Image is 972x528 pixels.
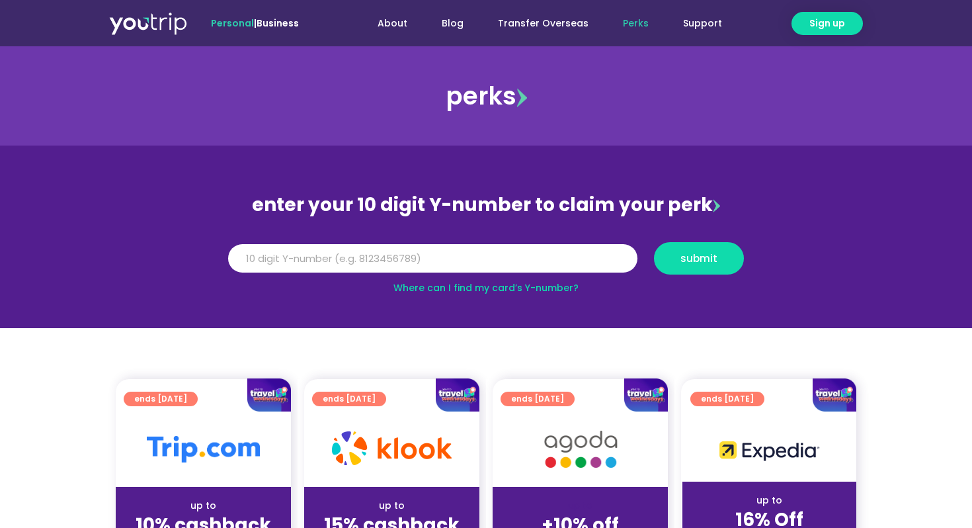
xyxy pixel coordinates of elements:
[222,188,750,222] div: enter your 10 digit Y-number to claim your perk
[568,499,592,512] span: up to
[228,242,744,285] form: Y Number
[809,17,845,30] span: Sign up
[693,494,846,507] div: up to
[791,12,863,35] a: Sign up
[606,11,666,36] a: Perks
[211,17,254,30] span: Personal
[126,499,280,513] div: up to
[335,11,739,36] nav: Menu
[393,281,579,294] a: Where can I find my card’s Y-number?
[654,242,744,275] button: submit
[211,17,299,30] span: |
[228,244,637,273] input: 10 digit Y-number (e.g. 8123456789)
[315,499,469,513] div: up to
[425,11,481,36] a: Blog
[680,253,717,263] span: submit
[666,11,739,36] a: Support
[360,11,425,36] a: About
[481,11,606,36] a: Transfer Overseas
[257,17,299,30] a: Business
